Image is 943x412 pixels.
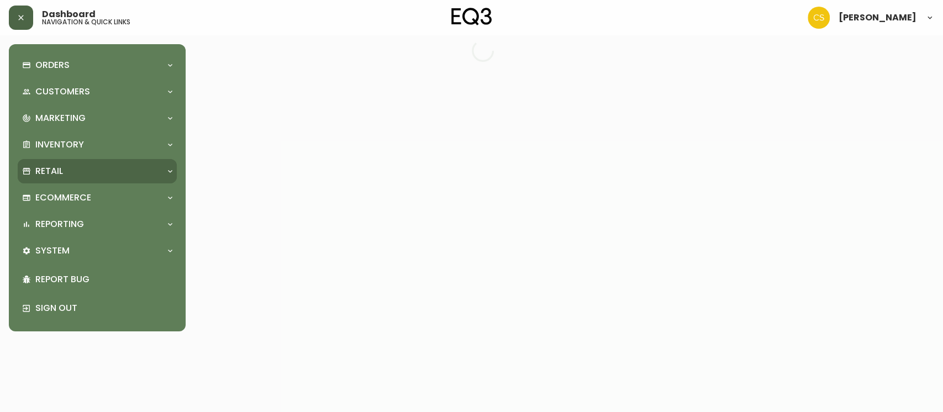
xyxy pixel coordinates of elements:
[451,8,492,25] img: logo
[18,212,177,236] div: Reporting
[839,13,916,22] span: [PERSON_NAME]
[42,19,130,25] h5: navigation & quick links
[35,59,70,71] p: Orders
[35,245,70,257] p: System
[18,186,177,210] div: Ecommerce
[18,265,177,294] div: Report Bug
[35,112,86,124] p: Marketing
[35,302,172,314] p: Sign Out
[18,106,177,130] div: Marketing
[18,80,177,104] div: Customers
[18,239,177,263] div: System
[35,165,63,177] p: Retail
[808,7,830,29] img: 996bfd46d64b78802a67b62ffe4c27a2
[18,133,177,157] div: Inventory
[42,10,96,19] span: Dashboard
[18,294,177,323] div: Sign Out
[35,273,172,286] p: Report Bug
[35,192,91,204] p: Ecommerce
[35,218,84,230] p: Reporting
[35,139,84,151] p: Inventory
[35,86,90,98] p: Customers
[18,159,177,183] div: Retail
[18,53,177,77] div: Orders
